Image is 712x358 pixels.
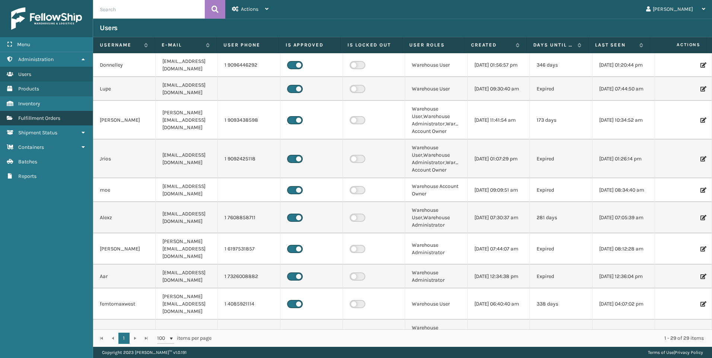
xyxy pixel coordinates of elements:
[592,140,655,178] td: [DATE] 01:26:14 pm
[218,140,280,178] td: 1 9092425118
[592,265,655,288] td: [DATE] 12:36:04 pm
[468,101,530,140] td: [DATE] 11:41:54 am
[468,202,530,233] td: [DATE] 07:30:37 am
[592,202,655,233] td: [DATE] 07:05:39 am
[700,156,705,162] i: Edit
[93,233,156,265] td: [PERSON_NAME]
[218,265,280,288] td: 1 7326008882
[93,265,156,288] td: Aar
[218,53,280,77] td: 1 9096446292
[405,53,468,77] td: Warehouse User
[652,39,705,51] span: Actions
[347,42,395,48] label: Is Locked Out
[700,86,705,92] i: Edit
[223,42,271,48] label: User phone
[405,77,468,101] td: Warehouse User
[405,202,468,233] td: Warehouse User,Warehouse Administrator
[118,333,130,344] a: 1
[218,101,280,140] td: 1 9093438598
[530,178,592,202] td: Expired
[409,42,457,48] label: User Roles
[100,23,118,32] h3: Users
[405,178,468,202] td: Warehouse Account Owner
[18,86,39,92] span: Products
[100,42,140,48] label: Username
[405,101,468,140] td: Warehouse User,Warehouse Administrator,Warehouse Account Owner
[18,115,60,121] span: Fulfillment Orders
[592,178,655,202] td: [DATE] 08:34:40 am
[592,77,655,101] td: [DATE] 07:44:50 am
[218,202,280,233] td: 1 7608858711
[156,140,218,178] td: [EMAIL_ADDRESS][DOMAIN_NAME]
[530,288,592,320] td: 338 days
[405,265,468,288] td: Warehouse Administrator
[595,42,636,48] label: Last Seen
[530,202,592,233] td: 281 days
[286,42,334,48] label: Is Approved
[241,6,258,12] span: Actions
[530,77,592,101] td: Expired
[18,56,54,63] span: Administration
[530,265,592,288] td: Expired
[592,53,655,77] td: [DATE] 01:20:44 pm
[700,63,705,68] i: Edit
[18,100,40,107] span: Inventory
[468,288,530,320] td: [DATE] 06:40:40 am
[218,288,280,320] td: 1 4085921114
[93,140,156,178] td: Jrios
[648,350,674,355] a: Terms of Use
[700,274,705,279] i: Edit
[156,288,218,320] td: [PERSON_NAME][EMAIL_ADDRESS][DOMAIN_NAME]
[157,335,168,342] span: 100
[530,233,592,265] td: Expired
[156,265,218,288] td: [EMAIL_ADDRESS][DOMAIN_NAME]
[156,233,218,265] td: [PERSON_NAME][EMAIL_ADDRESS][DOMAIN_NAME]
[648,347,703,358] div: |
[592,288,655,320] td: [DATE] 04:07:02 pm
[222,335,704,342] div: 1 - 29 of 29 items
[18,130,57,136] span: Shipment Status
[468,265,530,288] td: [DATE] 12:34:38 pm
[700,301,705,307] i: Edit
[405,233,468,265] td: Warehouse Administrator
[157,333,212,344] span: items per page
[93,77,156,101] td: Lupe
[93,53,156,77] td: Donnelley
[11,7,82,30] img: logo
[468,77,530,101] td: [DATE] 09:30:40 am
[18,159,37,165] span: Batches
[405,288,468,320] td: Warehouse User
[471,42,512,48] label: Created
[592,101,655,140] td: [DATE] 10:34:52 am
[156,101,218,140] td: [PERSON_NAME][EMAIL_ADDRESS][DOMAIN_NAME]
[530,101,592,140] td: 173 days
[700,246,705,252] i: Edit
[700,118,705,123] i: Edit
[156,178,218,202] td: [EMAIL_ADDRESS][DOMAIN_NAME]
[533,42,574,48] label: Days until password expires
[162,42,202,48] label: E-mail
[405,140,468,178] td: Warehouse User,Warehouse Administrator,Warehouse Account Owner
[218,233,280,265] td: 1 6197531857
[102,347,187,358] p: Copyright 2023 [PERSON_NAME]™ v 1.0.191
[93,101,156,140] td: [PERSON_NAME]
[468,178,530,202] td: [DATE] 09:09:51 am
[18,71,31,77] span: Users
[156,202,218,233] td: [EMAIL_ADDRESS][DOMAIN_NAME]
[468,53,530,77] td: [DATE] 01:56:57 pm
[156,53,218,77] td: [EMAIL_ADDRESS][DOMAIN_NAME]
[156,77,218,101] td: [EMAIL_ADDRESS][DOMAIN_NAME]
[700,188,705,193] i: Edit
[93,202,156,233] td: Alexz
[530,53,592,77] td: 346 days
[468,233,530,265] td: [DATE] 07:44:07 am
[93,178,156,202] td: moe
[530,140,592,178] td: Expired
[700,215,705,220] i: Edit
[93,288,156,320] td: femtomaxwest
[18,173,36,179] span: Reports
[17,41,30,48] span: Menu
[675,350,703,355] a: Privacy Policy
[468,140,530,178] td: [DATE] 01:07:29 pm
[18,144,44,150] span: Containers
